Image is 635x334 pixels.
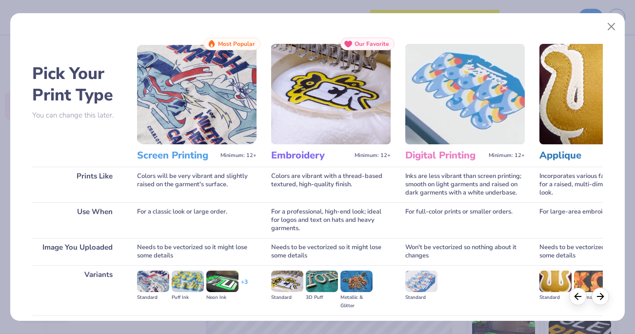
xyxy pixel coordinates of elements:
[137,149,217,162] h3: Screen Printing
[271,167,391,202] div: Colors are vibrant with a thread-based textured, high-quality finish.
[32,238,122,265] div: Image You Uploaded
[137,294,169,302] div: Standard
[574,271,606,292] img: Sublimated
[271,294,303,302] div: Standard
[489,152,525,159] span: Minimum: 12+
[32,202,122,238] div: Use When
[241,278,248,295] div: + 3
[405,202,525,238] div: For full-color prints or smaller orders.
[539,149,619,162] h3: Applique
[206,271,238,292] img: Neon Ink
[405,294,437,302] div: Standard
[206,294,238,302] div: Neon Ink
[137,271,169,292] img: Standard
[340,271,373,292] img: Metallic & Glitter
[405,149,485,162] h3: Digital Printing
[271,238,391,265] div: Needs to be vectorized so it might lose some details
[32,167,122,202] div: Prints Like
[306,271,338,292] img: 3D Puff
[355,40,389,47] span: Our Favorite
[172,294,204,302] div: Puff Ink
[602,18,621,36] button: Close
[539,271,572,292] img: Standard
[405,44,525,144] img: Digital Printing
[220,152,257,159] span: Minimum: 12+
[218,40,255,47] span: Most Popular
[271,271,303,292] img: Standard
[137,167,257,202] div: Colors will be very vibrant and slightly raised on the garment's surface.
[271,149,351,162] h3: Embroidery
[405,271,437,292] img: Standard
[306,294,338,302] div: 3D Puff
[355,152,391,159] span: Minimum: 12+
[32,63,122,106] h2: Pick Your Print Type
[32,265,122,315] div: Variants
[405,238,525,265] div: Won't be vectorized so nothing about it changes
[340,294,373,310] div: Metallic & Glitter
[137,202,257,238] div: For a classic look or large order.
[271,202,391,238] div: For a professional, high-end look; ideal for logos and text on hats and heavy garments.
[172,271,204,292] img: Puff Ink
[271,44,391,144] img: Embroidery
[32,111,122,119] p: You can change this later.
[405,167,525,202] div: Inks are less vibrant than screen printing; smooth on light garments and raised on dark garments ...
[539,294,572,302] div: Standard
[137,44,257,144] img: Screen Printing
[137,238,257,265] div: Needs to be vectorized so it might lose some details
